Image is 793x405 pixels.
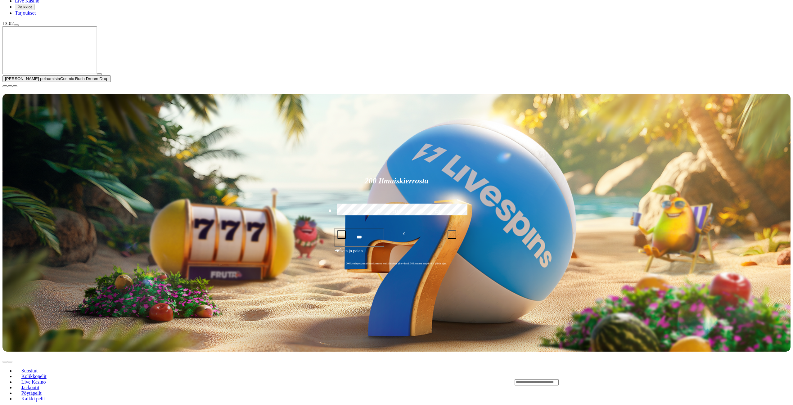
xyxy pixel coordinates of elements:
[19,396,47,401] span: Kaikki pelit
[15,366,44,376] a: Suositut
[2,75,111,82] button: [PERSON_NAME] pelaamistaCosmic Rush Dream Drop
[335,248,459,259] button: Talleta ja pelaa
[515,379,559,385] input: Search
[15,389,48,398] a: Pöytäpelit
[19,368,40,373] span: Suositut
[2,361,7,363] button: prev slide
[97,73,102,75] button: play icon
[2,85,7,87] button: close icon
[2,21,14,26] span: 13:02
[403,231,405,237] span: €
[12,85,17,87] button: fullscreen icon
[19,379,48,385] span: Live Kasino
[15,10,36,16] a: Tarjoukset
[378,203,416,221] label: €150
[340,247,341,251] span: €
[336,203,373,221] label: €50
[5,76,60,81] span: [PERSON_NAME] pelaamista
[19,390,44,396] span: Pöytäpelit
[60,76,109,81] span: Cosmic Rush Dream Drop
[19,374,49,379] span: Kolikkopelit
[15,4,34,10] button: Palkkiot
[17,5,32,9] span: Palkkiot
[15,394,52,403] a: Kaikki pelit
[19,385,42,390] span: Jackpotit
[15,372,53,381] a: Kolikkopelit
[2,26,97,74] iframe: Cosmic Rush Dream Drop
[7,361,12,363] button: next slide
[336,248,363,259] span: Talleta ja pelaa
[420,203,458,221] label: €250
[15,377,52,387] a: Live Kasino
[14,24,19,26] button: menu
[448,230,456,239] button: plus icon
[337,230,346,239] button: minus icon
[7,85,12,87] button: chevron-down icon
[15,383,46,392] a: Jackpotit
